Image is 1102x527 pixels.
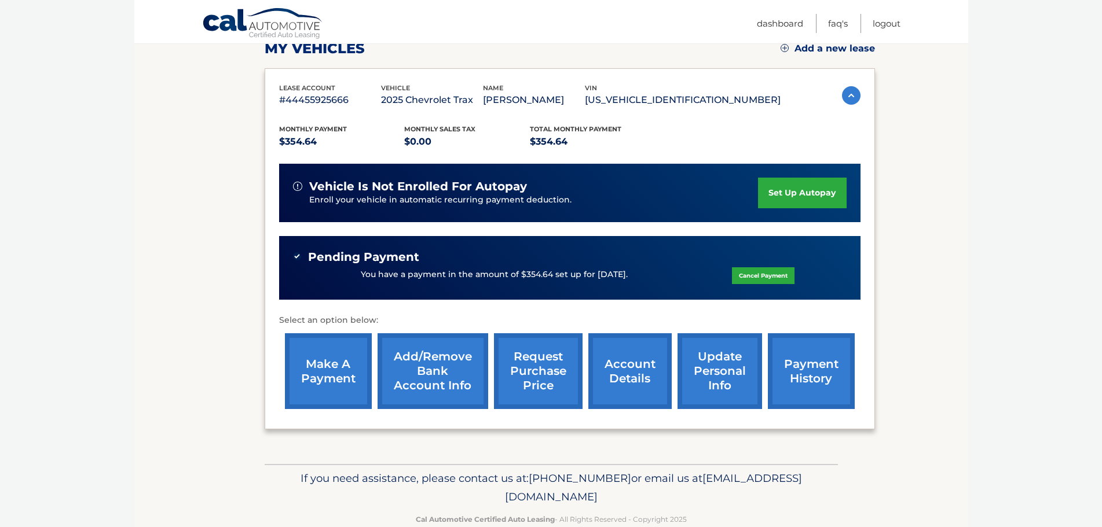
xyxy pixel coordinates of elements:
img: accordion-active.svg [842,86,861,105]
a: request purchase price [494,333,583,409]
img: add.svg [781,44,789,52]
p: $354.64 [279,134,405,150]
a: set up autopay [758,178,846,208]
a: Dashboard [757,14,803,33]
span: Pending Payment [308,250,419,264]
span: name [483,84,503,92]
img: alert-white.svg [293,182,302,191]
p: Select an option below: [279,314,861,327]
span: vehicle is not enrolled for autopay [309,179,527,194]
a: Logout [873,14,900,33]
p: - All Rights Reserved - Copyright 2025 [272,513,830,525]
a: make a payment [285,333,372,409]
span: Total Monthly Payment [530,125,621,133]
p: Enroll your vehicle in automatic recurring payment deduction. [309,194,759,207]
span: Monthly sales Tax [404,125,475,133]
p: If you need assistance, please contact us at: or email us at [272,469,830,506]
p: [US_VEHICLE_IDENTIFICATION_NUMBER] [585,92,781,108]
p: $354.64 [530,134,656,150]
a: Add a new lease [781,43,875,54]
a: Add/Remove bank account info [378,333,488,409]
a: Cancel Payment [732,267,795,284]
span: vehicle [381,84,410,92]
strong: Cal Automotive Certified Auto Leasing [416,515,555,524]
a: Cal Automotive [202,8,324,41]
p: 2025 Chevrolet Trax [381,92,483,108]
span: Monthly Payment [279,125,347,133]
a: account details [588,333,672,409]
span: lease account [279,84,335,92]
p: [PERSON_NAME] [483,92,585,108]
span: [EMAIL_ADDRESS][DOMAIN_NAME] [505,471,802,503]
a: update personal info [678,333,762,409]
p: $0.00 [404,134,530,150]
a: FAQ's [828,14,848,33]
a: payment history [768,333,855,409]
p: #44455925666 [279,92,381,108]
img: check-green.svg [293,252,301,260]
p: You have a payment in the amount of $354.64 set up for [DATE]. [361,268,628,281]
span: vin [585,84,597,92]
span: [PHONE_NUMBER] [529,471,631,485]
h2: my vehicles [265,40,365,57]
